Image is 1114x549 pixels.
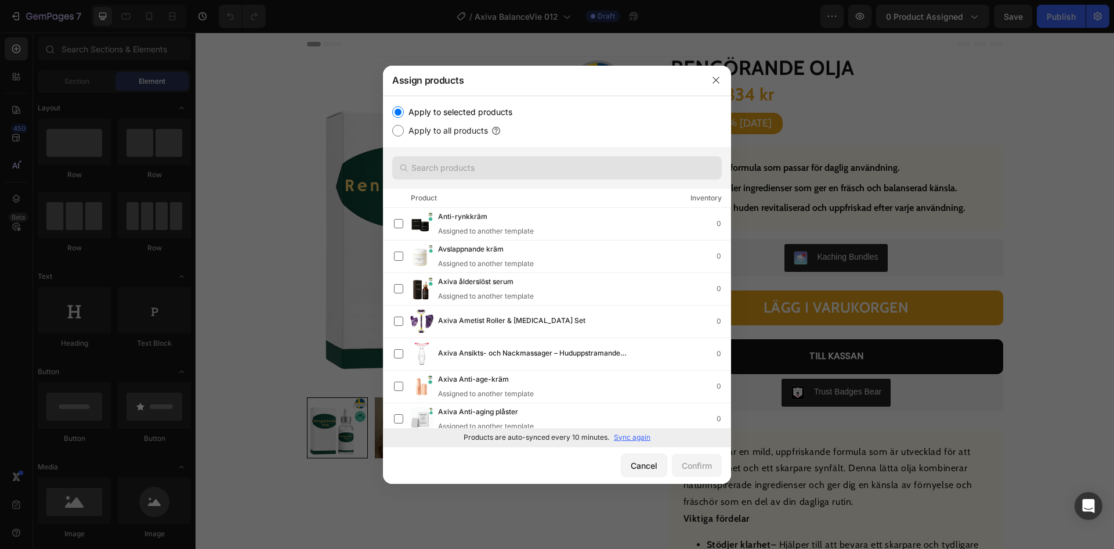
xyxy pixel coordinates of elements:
[438,315,585,328] span: Axiva Ametist Roller & [MEDICAL_DATA] Set
[474,307,808,342] button: TILL KASSAN
[511,504,794,538] li: – Hjälper till att bevara ett skarpare och tydligare synfält i vardagliga aktiviteter.
[682,460,712,472] div: Confirm
[614,315,668,332] div: TILL KASSAN
[595,353,609,367] img: CLDR_q6erfwCEAE=.png
[474,49,525,74] div: 669 kr
[410,245,433,268] img: product-img
[717,413,730,425] div: 0
[438,421,537,432] div: Assigned to another template
[438,347,640,360] span: Axiva Ansikts- och Nackmassager – Huduppstramande Verktyg
[438,406,518,419] span: Axiva Anti-aging plåster
[438,211,487,224] span: Anti-rynkkräm
[411,192,437,204] div: Product
[383,65,701,95] div: Assign products
[621,218,682,231] div: Kaching Bundles
[619,353,686,365] div: Trust Badges Bear
[488,480,555,491] strong: Viktiga fördelar
[672,454,722,477] button: Confirm
[404,105,512,119] label: Apply to selected products
[690,192,722,204] div: Inventory
[529,49,580,74] div: 334 kr
[410,277,433,300] img: product-img
[589,211,692,239] button: Kaching Bundles
[621,454,667,477] button: Cancel
[438,291,534,302] div: Assigned to another template
[505,130,704,141] strong: En lätt formula som passar för daglig användning.
[410,310,433,333] img: product-img
[717,348,730,360] div: 0
[438,276,513,289] span: Axiva ålderslöst serum
[410,407,433,430] img: product-img
[464,432,609,443] p: Products are auto-synced every 10 minutes.
[410,212,433,235] img: product-img
[383,96,731,447] div: />
[505,170,770,181] strong: Lämnar huden revitaliserad och uppfriskad efter varje användning.
[488,414,777,475] p: är en mild, uppfriskande formula som är utvecklad för att stödja klarhet och ett skarpare synfält...
[410,375,433,398] img: product-img
[542,82,578,99] div: [DATE]
[483,82,518,99] div: SPARA
[717,381,730,392] div: 0
[438,389,534,399] div: Assigned to another template
[438,374,509,386] span: Axiva Anti-age-kräm
[474,24,808,46] h1: Rengörande olja
[392,156,722,180] input: Search products
[1075,492,1102,520] div: Open Intercom Messenger
[488,414,533,425] strong: NanoClear
[410,342,433,365] img: product-img
[717,283,730,295] div: 0
[474,258,808,293] button: LÄGG I VARUKORGEN
[505,150,762,161] strong: Innehåller ingredienser som ger en fräsch och balanserad känsla.
[438,259,534,269] div: Assigned to another template
[717,250,730,262] div: 0
[614,432,650,443] p: Sync again
[438,243,504,256] span: Avslappnande kräm
[568,264,714,286] div: LÄGG I VARUKORGEN
[717,218,730,229] div: 0
[438,226,534,236] div: Assigned to another template
[717,315,730,327] div: 0
[518,82,542,98] div: 50%
[598,218,612,232] img: KachingBundles.png
[586,346,695,374] button: Trust Badges Bear
[511,507,576,518] strong: Stödjer klarhet
[404,124,488,138] label: Apply to all products
[631,460,657,472] div: Cancel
